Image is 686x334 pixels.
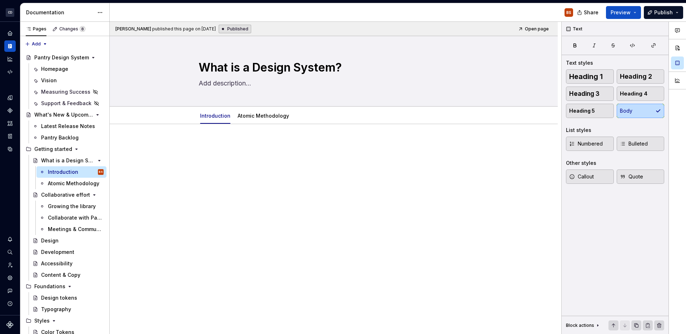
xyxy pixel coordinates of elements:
div: Meetings & Communication [48,226,102,233]
a: Design [30,235,106,246]
div: Homepage [41,65,68,73]
div: Getting started [34,146,72,153]
span: Quote [620,173,643,180]
span: Published [227,26,248,32]
a: Latest Release Notes [30,121,106,132]
a: Development [30,246,106,258]
button: CD [1,5,19,20]
button: Heading 5 [566,104,614,118]
a: What is a Design System? [30,155,106,166]
a: Open page [516,24,552,34]
a: Documentation [4,40,16,52]
a: IntroductionBS [36,166,106,178]
button: Numbered [566,137,614,151]
div: Pantry Backlog [41,134,79,141]
div: Block actions [566,323,594,328]
div: Development [41,249,74,256]
a: Invite team [4,259,16,271]
button: Heading 2 [617,69,665,84]
button: Heading 4 [617,87,665,101]
div: Introduction [197,108,233,123]
button: Quote [617,170,665,184]
div: Foundations [23,281,106,292]
button: Preview [606,6,641,19]
button: Callout [566,170,614,184]
span: Heading 2 [620,73,652,80]
a: Assets [4,118,16,129]
a: Settings [4,272,16,284]
a: Code automation [4,66,16,78]
div: Changes [59,26,85,32]
a: Supernova Logo [6,321,14,328]
div: CD [6,8,14,17]
span: 8 [80,26,85,32]
button: Heading 3 [566,87,614,101]
div: Growing the library [48,203,96,210]
a: Collaborative effort [30,189,106,201]
span: Share [584,9,598,16]
a: Meetings & Communication [36,224,106,235]
textarea: What is a Design System? [197,59,467,76]
a: Analytics [4,53,16,65]
span: Publish [654,9,673,16]
span: Heading 3 [569,90,600,97]
div: Typography [41,306,71,313]
div: Text styles [566,59,593,67]
button: Add [23,39,50,49]
span: Heading 5 [569,107,595,114]
div: Design [41,237,59,244]
div: Introduction [48,168,78,176]
span: Callout [569,173,594,180]
div: published this page on [DATE] [152,26,216,32]
div: What is a Design System? [41,157,95,164]
a: Data sources [4,143,16,155]
a: Homepage [30,63,106,75]
a: Introduction [200,113,230,119]
a: Storybook stories [4,131,16,142]
a: Support & Feedback [30,98,106,109]
a: Design tokens [30,292,106,304]
div: Pages [26,26,46,32]
div: Pantry Design System [34,54,89,61]
div: Documentation [26,9,94,16]
div: Other styles [566,159,596,167]
div: Content & Copy [41,271,80,279]
div: Accessibility [41,260,73,267]
a: Pantry Backlog [30,132,106,143]
div: Collaborate with Pantry [48,214,102,221]
a: Design tokens [4,92,16,103]
button: Share [573,6,603,19]
a: Growing the library [36,201,106,212]
div: Block actions [566,320,601,330]
a: Content & Copy [30,269,106,281]
div: List styles [566,127,591,134]
span: Heading 1 [569,73,603,80]
button: Heading 1 [566,69,614,84]
div: Home [4,28,16,39]
span: Heading 4 [620,90,647,97]
a: Measuring Success [30,86,106,98]
div: Styles [23,315,106,326]
div: Search ⌘K [4,246,16,258]
a: What's New & Upcoming [23,109,106,121]
a: Typography [30,304,106,315]
a: Components [4,105,16,116]
a: Collaborate with Pantry [36,212,106,224]
button: Bulleted [617,137,665,151]
button: Contact support [4,285,16,296]
div: Foundations [34,283,65,290]
div: Support & Feedback [41,100,91,107]
span: Add [32,41,41,47]
div: Notifications [4,234,16,245]
div: What's New & Upcoming [34,111,93,118]
a: Accessibility [30,258,106,269]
